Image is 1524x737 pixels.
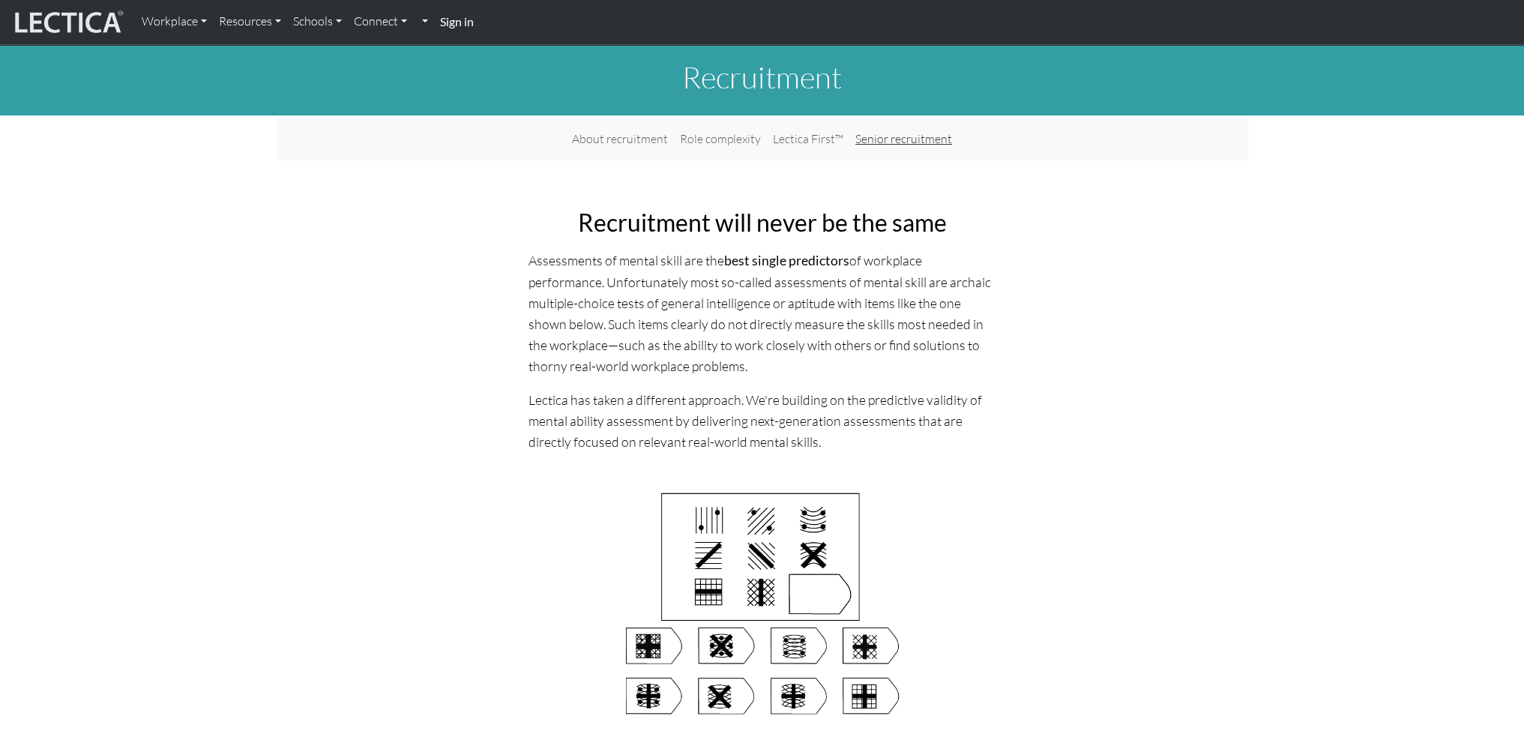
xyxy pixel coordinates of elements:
[674,124,767,154] a: Role complexity
[213,6,287,37] a: Resources
[287,6,348,37] a: Schools
[767,124,849,154] a: Lectica First™
[11,8,124,37] img: lecticalive
[528,250,996,377] p: Assessments of mental skill are the of workplace performance. Unfortunately most so-called assess...
[528,389,996,452] p: Lectica has taken a different approach. We're building on the predictive validity of mental abili...
[528,208,996,237] h2: Recruitment will never be the same
[136,6,213,37] a: Workplace
[724,253,849,268] a: best single predictors
[348,6,413,37] a: Connect
[566,124,674,154] a: About recruitment
[277,59,1248,95] h1: Recruitment
[434,6,480,38] a: Sign in
[849,124,958,154] a: Senior recruitment
[440,14,474,28] strong: Sign in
